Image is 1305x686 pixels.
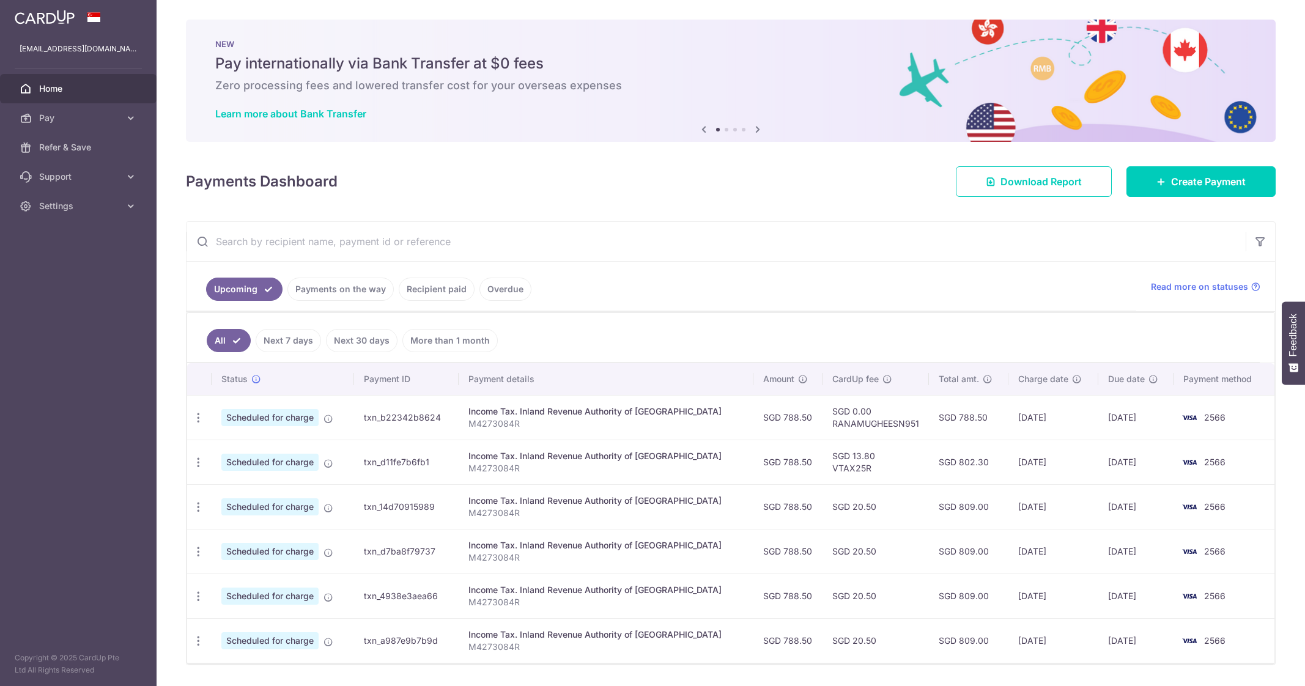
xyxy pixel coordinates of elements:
[1177,544,1202,559] img: Bank Card
[221,409,319,426] span: Scheduled for charge
[215,108,366,120] a: Learn more about Bank Transfer
[1098,395,1174,440] td: [DATE]
[221,454,319,471] span: Scheduled for charge
[1177,589,1202,603] img: Bank Card
[1282,301,1305,385] button: Feedback - Show survey
[763,373,794,385] span: Amount
[1098,440,1174,484] td: [DATE]
[15,10,75,24] img: CardUp
[929,440,1008,484] td: SGD 802.30
[753,484,823,529] td: SGD 788.50
[929,618,1008,663] td: SGD 809.00
[399,278,475,301] a: Recipient paid
[956,166,1112,197] a: Download Report
[823,618,929,663] td: SGD 20.50
[207,329,251,352] a: All
[1008,618,1098,663] td: [DATE]
[823,484,929,529] td: SGD 20.50
[1204,457,1226,467] span: 2566
[468,539,744,551] div: Income Tax. Inland Revenue Authority of [GEOGRAPHIC_DATA]
[39,171,120,183] span: Support
[1177,500,1202,514] img: Bank Card
[468,405,744,418] div: Income Tax. Inland Revenue Authority of [GEOGRAPHIC_DATA]
[1204,412,1226,422] span: 2566
[468,584,744,596] div: Income Tax. Inland Revenue Authority of [GEOGRAPHIC_DATA]
[287,278,394,301] a: Payments on the way
[39,200,120,212] span: Settings
[221,543,319,560] span: Scheduled for charge
[1008,440,1098,484] td: [DATE]
[215,54,1246,73] h5: Pay internationally via Bank Transfer at $0 fees
[1018,373,1068,385] span: Charge date
[1000,174,1082,189] span: Download Report
[326,329,397,352] a: Next 30 days
[468,418,744,430] p: M4273084R
[215,39,1246,49] p: NEW
[1008,574,1098,618] td: [DATE]
[354,395,459,440] td: txn_b22342b8624
[206,278,283,301] a: Upcoming
[1174,363,1274,395] th: Payment method
[354,529,459,574] td: txn_d7ba8f79737
[1151,281,1248,293] span: Read more on statuses
[186,171,338,193] h4: Payments Dashboard
[468,629,744,641] div: Income Tax. Inland Revenue Authority of [GEOGRAPHIC_DATA]
[1171,174,1246,189] span: Create Payment
[1126,166,1276,197] a: Create Payment
[1204,635,1226,646] span: 2566
[1151,281,1260,293] a: Read more on statuses
[823,574,929,618] td: SGD 20.50
[1098,618,1174,663] td: [DATE]
[20,43,137,55] p: [EMAIL_ADDRESS][DOMAIN_NAME]
[1204,546,1226,556] span: 2566
[39,141,120,153] span: Refer & Save
[39,83,120,95] span: Home
[354,618,459,663] td: txn_a987e9b7b9d
[468,551,744,564] p: M4273084R
[354,574,459,618] td: txn_4938e3aea66
[823,395,929,440] td: SGD 0.00 RANAMUGHEESN951
[468,596,744,608] p: M4273084R
[402,329,498,352] a: More than 1 month
[1098,484,1174,529] td: [DATE]
[1008,484,1098,529] td: [DATE]
[221,588,319,605] span: Scheduled for charge
[939,373,979,385] span: Total amt.
[832,373,879,385] span: CardUp fee
[753,395,823,440] td: SGD 788.50
[1288,314,1299,356] span: Feedback
[39,112,120,124] span: Pay
[215,78,1246,93] h6: Zero processing fees and lowered transfer cost for your overseas expenses
[468,641,744,653] p: M4273084R
[354,363,459,395] th: Payment ID
[823,440,929,484] td: SGD 13.80 VTAX25R
[753,574,823,618] td: SGD 788.50
[1108,373,1145,385] span: Due date
[221,632,319,649] span: Scheduled for charge
[1177,455,1202,470] img: Bank Card
[468,507,744,519] p: M4273084R
[221,498,319,515] span: Scheduled for charge
[468,495,744,507] div: Income Tax. Inland Revenue Authority of [GEOGRAPHIC_DATA]
[459,363,754,395] th: Payment details
[1204,501,1226,512] span: 2566
[468,450,744,462] div: Income Tax. Inland Revenue Authority of [GEOGRAPHIC_DATA]
[929,395,1008,440] td: SGD 788.50
[256,329,321,352] a: Next 7 days
[221,373,248,385] span: Status
[1098,529,1174,574] td: [DATE]
[186,20,1276,142] img: Bank transfer banner
[929,574,1008,618] td: SGD 809.00
[753,440,823,484] td: SGD 788.50
[1177,633,1202,648] img: Bank Card
[354,440,459,484] td: txn_d11fe7b6fb1
[479,278,531,301] a: Overdue
[468,462,744,474] p: M4273084R
[753,618,823,663] td: SGD 788.50
[1008,395,1098,440] td: [DATE]
[1008,529,1098,574] td: [DATE]
[187,222,1246,261] input: Search by recipient name, payment id or reference
[1204,591,1226,601] span: 2566
[354,484,459,529] td: txn_14d70915989
[753,529,823,574] td: SGD 788.50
